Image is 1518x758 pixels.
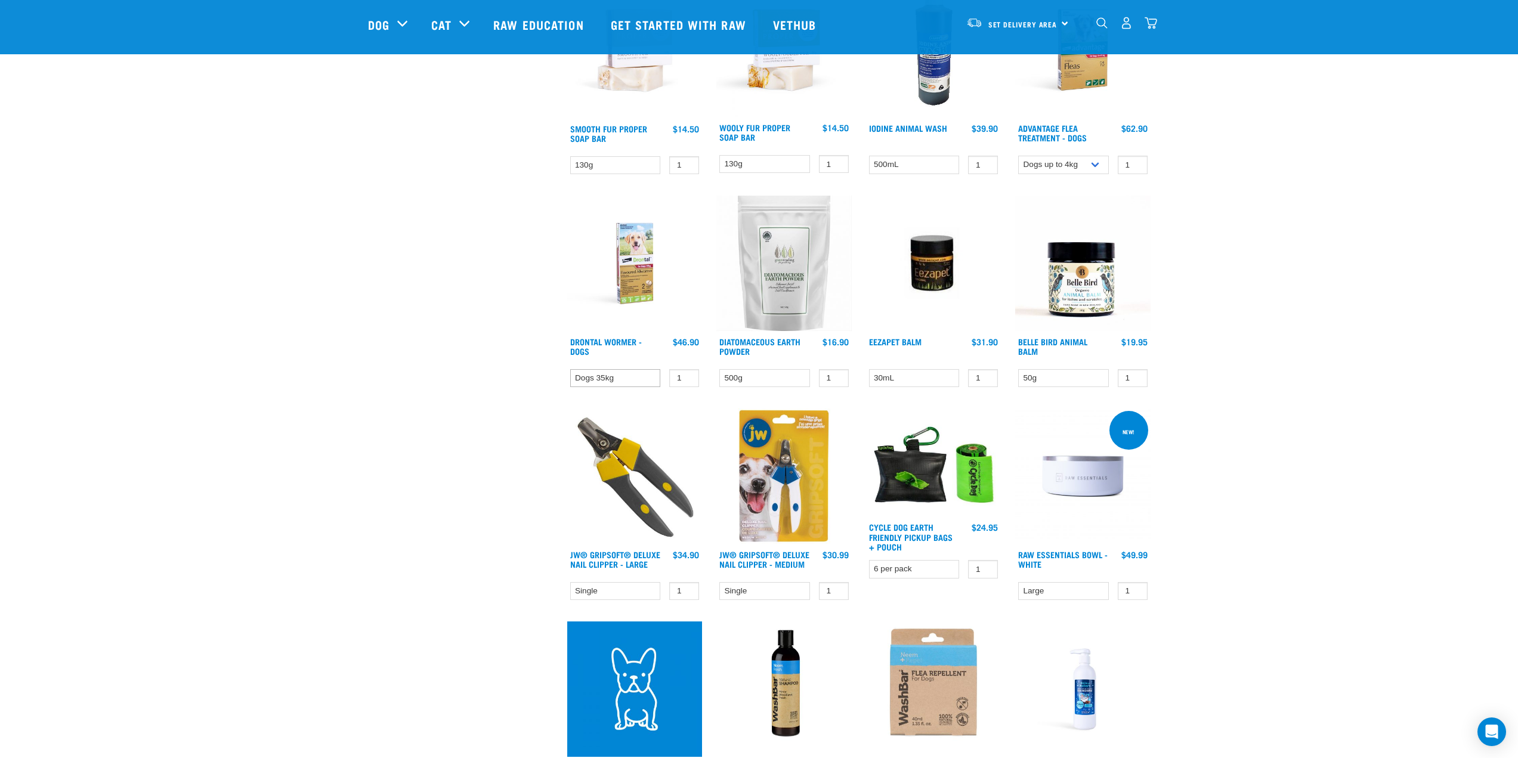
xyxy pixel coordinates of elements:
img: user.png [1120,17,1133,29]
img: Wash Bar Neem Fresh Shampoo [716,621,852,757]
img: home-icon@2x.png [1145,17,1157,29]
a: Cycle Dog Earth Friendly Pickup Bags + Pouch [869,525,953,548]
div: $62.90 [1121,123,1148,133]
input: 1 [819,582,849,601]
a: Smooth Fur Proper Soap Bar [570,126,647,140]
div: $49.99 [1121,550,1148,559]
a: JW® GripSoft® Deluxe Nail Clipper - Large [570,552,660,566]
input: 1 [1118,369,1148,388]
div: $39.90 [972,123,998,133]
div: $34.90 [673,550,699,559]
a: Raw Essentials Bowl - White [1018,552,1108,566]
input: 1 [669,369,699,388]
input: 1 [819,369,849,388]
a: Diatomaceous Earth Powder [719,339,800,353]
img: Bags Park Pouch 700x560px [866,409,1001,516]
a: Wooly Fur Proper Soap Bar [719,125,790,139]
input: 1 [968,369,998,388]
div: new! [1117,423,1140,441]
a: Advantage Flea Treatment - Dogs [1018,126,1087,140]
a: Cat [431,16,452,33]
a: Iodine Animal Wash [869,126,947,130]
img: White Front [1015,409,1151,544]
img: van-moving.png [966,17,982,28]
div: $31.90 [972,337,998,346]
img: Wash Bar Flea Repel For Dogs [866,621,1001,757]
a: Vethub [761,1,831,48]
img: home-icon-1@2x.png [1096,17,1108,29]
img: Eezapet Anti Itch Cream [866,196,1001,331]
img: Diatomaceous earth [716,196,852,331]
a: Drontal Wormer - Dogs [570,339,642,353]
div: $46.90 [673,337,699,346]
a: JW® GripSoft® Deluxe Nail Clipper - Medium [719,552,809,566]
div: $19.95 [1121,337,1148,346]
img: RE Product Shoot 2023 Nov8609 [1015,621,1151,757]
input: 1 [669,582,699,601]
img: JW Deluxe Nail Clipper Large [567,409,703,544]
div: $24.95 [972,522,998,532]
div: $14.50 [823,123,849,132]
span: Set Delivery Area [988,22,1058,26]
a: Belle Bird Animal Balm [1018,339,1087,353]
input: 1 [1118,582,1148,601]
img: RE Product Shoot 2023 Nov8661 [567,196,703,331]
img: 23 [567,621,703,757]
input: 1 [1118,156,1148,174]
img: 931b65 ab7fdd8f3cc0426aa39a6cec99e12605mv2 d 1954 1954 s 2 [1015,196,1151,331]
a: Get started with Raw [599,1,761,48]
input: 1 [819,155,849,174]
div: $16.90 [823,337,849,346]
a: Eezapet Balm [869,339,922,344]
a: Raw Education [481,1,598,48]
div: $14.50 [673,124,699,134]
a: Dog [368,16,389,33]
input: 1 [669,156,699,175]
input: 1 [968,560,998,578]
img: JW Deluxe Nail Clipper Medium [716,409,852,544]
div: $30.99 [823,550,849,559]
div: Open Intercom Messenger [1477,717,1506,746]
input: 1 [968,156,998,174]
